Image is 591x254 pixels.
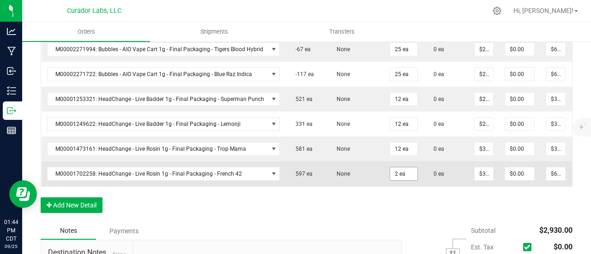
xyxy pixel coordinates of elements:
span: 521 ea [291,96,313,102]
input: 0 [390,68,417,81]
inline-svg: Reports [7,126,16,135]
span: 331 ea [291,121,313,127]
span: Shipments [188,28,241,36]
a: Orders [22,22,150,41]
inline-svg: Outbound [7,106,16,115]
button: Add New Detail [41,197,103,213]
span: 597 ea [291,171,313,177]
p: 09/25 [4,243,18,250]
input: 0 [475,68,493,81]
input: 0 [475,118,493,130]
input: 0 [546,43,565,56]
span: Orders [65,28,108,36]
span: Hi, [PERSON_NAME]! [513,7,573,14]
input: 0 [390,142,417,155]
span: 0 ea [429,71,444,77]
span: M00001249622: HeadChange - Live Badder 1g - Final Packaging - Lemonji [48,118,268,130]
input: 0 [505,68,534,81]
span: NO DATA FOUND [47,117,280,131]
span: -117 ea [291,71,314,77]
input: 0 [546,68,565,81]
span: M00002271994: Bubbles - AIO Vape Cart 1g - Final Packaging - Tigers Blood Hybrid [48,43,268,56]
span: M00001473161: HeadChange - Live Rosin 1g - Final Packaging - Trop Mama [48,142,268,155]
span: NO DATA FOUND [47,92,280,106]
input: 0 [390,167,417,180]
input: 0 [390,93,417,106]
span: $2,930.00 [539,226,573,235]
span: Calculate excise tax [523,241,536,254]
input: 0 [546,142,565,155]
span: None [332,171,350,177]
a: Shipments [150,22,278,41]
span: 0 ea [429,146,444,152]
span: None [332,96,350,102]
input: 0 [505,167,534,180]
input: 0 [475,43,493,56]
span: M00002271722: Bubbles - AIO Vape Cart 1g - Final Packaging - Blue Raz Indica [48,68,268,81]
span: None [332,71,350,77]
span: None [332,46,350,53]
inline-svg: Inbound [7,66,16,76]
div: Manage settings [491,6,503,15]
span: Subtotal [471,227,495,234]
input: 0 [475,142,493,155]
input: 0 [505,142,534,155]
span: NO DATA FOUND [47,167,280,181]
div: Notes [41,222,96,240]
inline-svg: Manufacturing [7,47,16,56]
span: $0.00 [554,242,573,251]
input: 0 [505,43,534,56]
input: 0 [505,118,534,130]
p: 01:44 PM CDT [4,218,18,243]
span: M00001702258: HeadChange - Live Rosin 1g - Final Packaging - French 42 [48,167,268,180]
span: Curador Labs, LLC [67,7,121,15]
span: 0 ea [429,121,444,127]
span: NO DATA FOUND [47,42,280,56]
input: 0 [546,167,565,180]
input: 0 [390,43,417,56]
input: 0 [505,93,534,106]
span: 581 ea [291,146,313,152]
a: Transfers [278,22,406,41]
span: None [332,146,350,152]
inline-svg: Inventory [7,86,16,95]
span: 0 ea [429,96,444,102]
span: 0 ea [429,171,444,177]
inline-svg: Analytics [7,27,16,36]
input: 0 [475,93,493,106]
span: NO DATA FOUND [47,142,280,156]
span: NO DATA FOUND [47,67,280,81]
input: 0 [546,118,565,130]
span: -67 ea [291,46,311,53]
span: Est. Tax [471,243,519,251]
span: None [332,121,350,127]
div: Payments [96,223,151,239]
span: M00001253321: HeadChange - Live Badder 1g - Final Packaging - Superman Punch [48,93,268,106]
iframe: Resource center [9,180,37,208]
span: 0 ea [429,46,444,53]
input: 0 [475,167,493,180]
input: 0 [546,93,565,106]
span: Transfers [317,28,367,36]
input: 0 [390,118,417,130]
